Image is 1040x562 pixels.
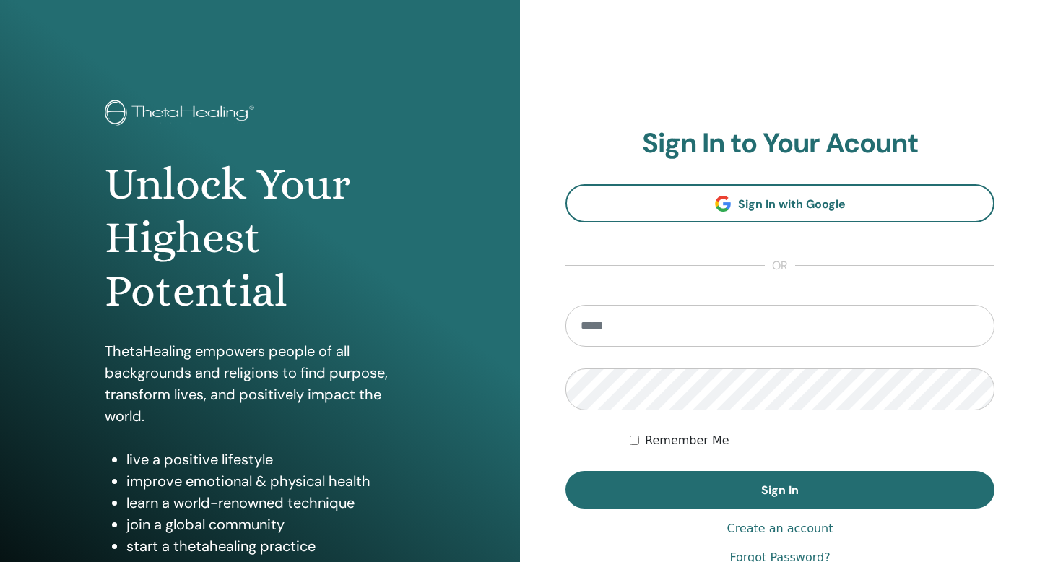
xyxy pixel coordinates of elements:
span: Sign In [761,483,799,498]
li: learn a world-renowned technique [126,492,415,514]
p: ThetaHealing empowers people of all backgrounds and religions to find purpose, transform lives, a... [105,340,415,427]
li: start a thetahealing practice [126,535,415,557]
h2: Sign In to Your Acount [565,127,994,160]
div: Keep me authenticated indefinitely or until I manually logout [630,432,994,449]
a: Create an account [727,520,833,537]
span: Sign In with Google [738,196,846,212]
li: live a positive lifestyle [126,449,415,470]
label: Remember Me [645,432,729,449]
li: join a global community [126,514,415,535]
li: improve emotional & physical health [126,470,415,492]
h1: Unlock Your Highest Potential [105,157,415,319]
a: Sign In with Google [565,184,994,222]
button: Sign In [565,471,994,509]
span: or [765,257,795,274]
